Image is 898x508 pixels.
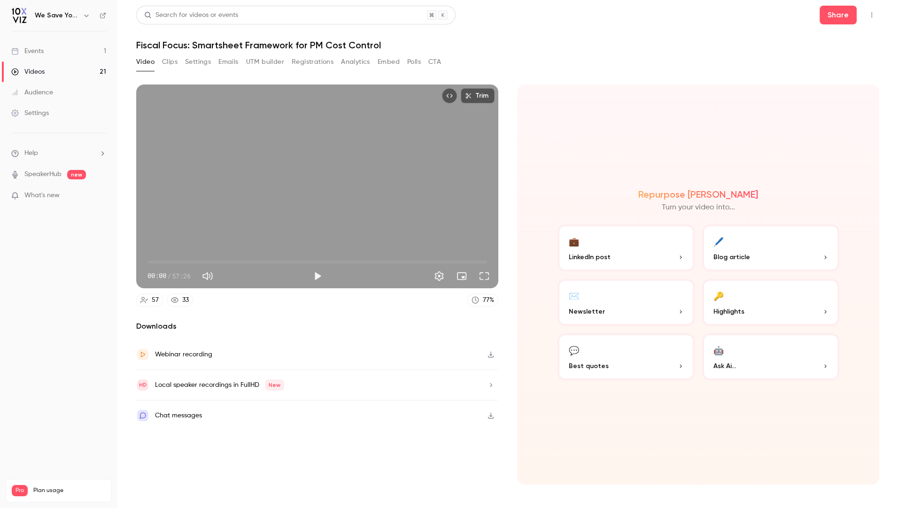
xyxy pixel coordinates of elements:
div: 💬 [569,343,579,357]
span: new [67,170,86,179]
h1: Fiscal Focus: Smartsheet Framework for PM Cost Control [136,39,879,51]
button: 💬Best quotes [557,333,695,380]
div: 33 [182,295,189,305]
div: Settings [11,108,49,118]
button: Play [308,267,327,285]
div: Search for videos or events [144,10,238,20]
img: We Save You Time! [12,8,27,23]
h2: Repurpose [PERSON_NAME] [638,189,758,200]
button: Settings [185,54,211,69]
a: SpeakerHub [24,169,62,179]
button: Mute [198,267,217,285]
span: / [167,271,171,281]
h6: We Save You Time! [35,11,79,20]
button: UTM builder [246,54,284,69]
div: 🖊️ [713,234,724,248]
button: Settings [430,267,449,285]
a: 77% [467,294,498,307]
button: Clips [162,54,178,69]
div: 57 [152,295,159,305]
button: Video [136,54,155,69]
button: ✉️Newsletter [557,279,695,326]
div: Videos [11,67,45,77]
iframe: Noticeable Trigger [95,192,106,200]
div: 💼 [569,234,579,248]
button: Embed video [442,88,457,103]
button: 💼LinkedIn post [557,224,695,271]
span: Help [24,148,38,158]
div: Chat messages [155,410,202,421]
span: 00:00 [147,271,166,281]
button: 🔑Highlights [702,279,839,326]
button: Polls [407,54,421,69]
li: help-dropdown-opener [11,148,106,158]
p: Turn your video into... [662,202,735,213]
span: Newsletter [569,307,605,316]
button: Analytics [341,54,370,69]
button: 🖊️Blog article [702,224,839,271]
button: Turn on miniplayer [452,267,471,285]
span: LinkedIn post [569,252,611,262]
button: Embed [378,54,400,69]
div: ✉️ [569,288,579,303]
button: Registrations [292,54,333,69]
a: 57 [136,294,163,307]
div: 77 % [483,295,494,305]
span: Pro [12,485,28,496]
div: Events [11,46,44,56]
span: What's new [24,191,60,200]
h2: Downloads [136,321,498,332]
button: 🤖Ask Ai... [702,333,839,380]
div: 🤖 [713,343,724,357]
button: Full screen [475,267,494,285]
div: 00:00 [147,271,191,281]
span: New [265,379,284,391]
button: Top Bar Actions [864,8,879,23]
div: Local speaker recordings in FullHD [155,379,284,391]
span: Blog article [713,252,750,262]
button: Emails [218,54,238,69]
button: Trim [461,88,495,103]
span: Highlights [713,307,744,316]
span: Ask Ai... [713,361,736,371]
button: CTA [428,54,441,69]
a: 33 [167,294,193,307]
button: Share [820,6,857,24]
div: Webinar recording [155,349,212,360]
div: Audience [11,88,53,97]
span: Best quotes [569,361,609,371]
div: 🔑 [713,288,724,303]
span: Plan usage [33,487,106,494]
span: 57:26 [172,271,191,281]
